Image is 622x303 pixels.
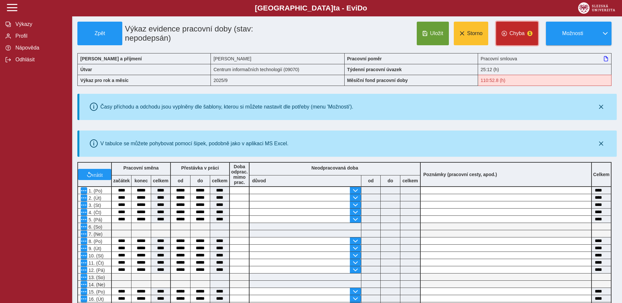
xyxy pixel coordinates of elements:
div: 25:12 (h) [478,64,612,75]
b: Měsíční fond pracovní doby [347,78,408,83]
button: Menu [81,194,87,201]
span: o [363,4,367,12]
b: do [191,178,210,183]
b: Přestávka v práci [181,165,219,171]
b: celkem [210,178,229,183]
button: Menu [81,245,87,252]
b: Celkem [593,172,610,177]
b: od [361,178,380,183]
div: Pracovní smlouva [478,53,612,64]
button: Menu [81,252,87,259]
span: t [333,4,335,12]
span: Uložit [430,30,443,36]
b: [PERSON_NAME] a příjmení [80,56,142,61]
span: 10. (St) [87,253,104,258]
img: logo_web_su.png [578,2,615,14]
span: Zpět [80,30,119,36]
button: Menu [81,223,87,230]
button: Storno [454,22,488,45]
button: Menu [81,288,87,295]
b: Pracovní poměr [347,56,382,61]
button: Menu [81,295,87,302]
button: Menu [81,274,87,280]
span: 14. (Ne) [87,282,105,287]
div: Časy příchodu a odchodu jsou vyplněny dle šablony, kterou si můžete nastavit dle potřeby (menu 'M... [100,104,353,110]
b: Útvar [80,67,92,72]
div: Centrum informačních technologií (09070) [211,64,344,75]
b: od [171,178,190,183]
div: [PERSON_NAME] [211,53,344,64]
b: Týdenní pracovní úvazek [347,67,402,72]
span: 3. (St) [87,203,101,208]
span: 15. (Po) [87,289,105,294]
button: Zpět [77,22,122,45]
button: Menu [81,231,87,237]
span: 4. (Čt) [87,210,101,215]
div: 2025/9 [211,75,344,86]
span: 5. (Pá) [87,217,102,222]
span: 1. (Po) [87,188,102,193]
button: Menu [81,281,87,288]
h1: Výkaz evidence pracovní doby (stav: nepodepsán) [122,22,302,45]
span: Nápověda [13,45,67,51]
b: začátek [112,178,131,183]
span: 6. (So) [87,224,102,230]
button: Možnosti [546,22,599,45]
b: Doba odprac. mimo prac. [231,164,248,185]
button: Menu [81,259,87,266]
span: 8. (Po) [87,239,102,244]
span: Odhlásit [13,57,67,63]
b: Pracovní směna [123,165,158,171]
button: vrátit [78,169,111,180]
button: Uložit [417,22,449,45]
div: V tabulce se můžete pohybovat pomocí šipek, podobně jako v aplikaci MS Excel. [100,141,289,147]
button: Menu [81,187,87,194]
b: celkem [400,178,420,183]
b: důvod [252,178,266,183]
b: [GEOGRAPHIC_DATA] a - Evi [20,4,602,12]
button: Menu [81,209,87,215]
b: do [381,178,400,183]
span: Chyba [510,30,525,36]
span: 7. (Ne) [87,232,103,237]
b: Poznámky (pracovní cesty, apod.) [421,172,500,177]
b: Výkaz pro rok a měsíc [80,78,129,83]
div: Fond pracovní doby (110:52.8 h) a součet hodin (116:53 h) se neshodují! [478,75,612,86]
button: Menu [81,267,87,273]
span: Profil [13,33,67,39]
span: Výkazy [13,21,67,27]
span: 1 [527,31,532,36]
span: 2. (Út) [87,195,101,201]
span: D [357,4,363,12]
span: 16. (Út) [87,296,104,302]
b: Neodpracovaná doba [311,165,358,171]
span: vrátit [92,172,103,177]
b: celkem [151,178,170,183]
button: Menu [81,216,87,223]
span: 12. (Pá) [87,268,105,273]
span: 13. (So) [87,275,105,280]
span: 9. (Út) [87,246,101,251]
span: 11. (Čt) [87,260,104,266]
span: Možnosti [552,30,594,36]
button: Chyba1 [496,22,538,45]
button: Menu [81,202,87,208]
button: Menu [81,238,87,244]
b: konec [131,178,151,183]
span: Storno [467,30,483,36]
